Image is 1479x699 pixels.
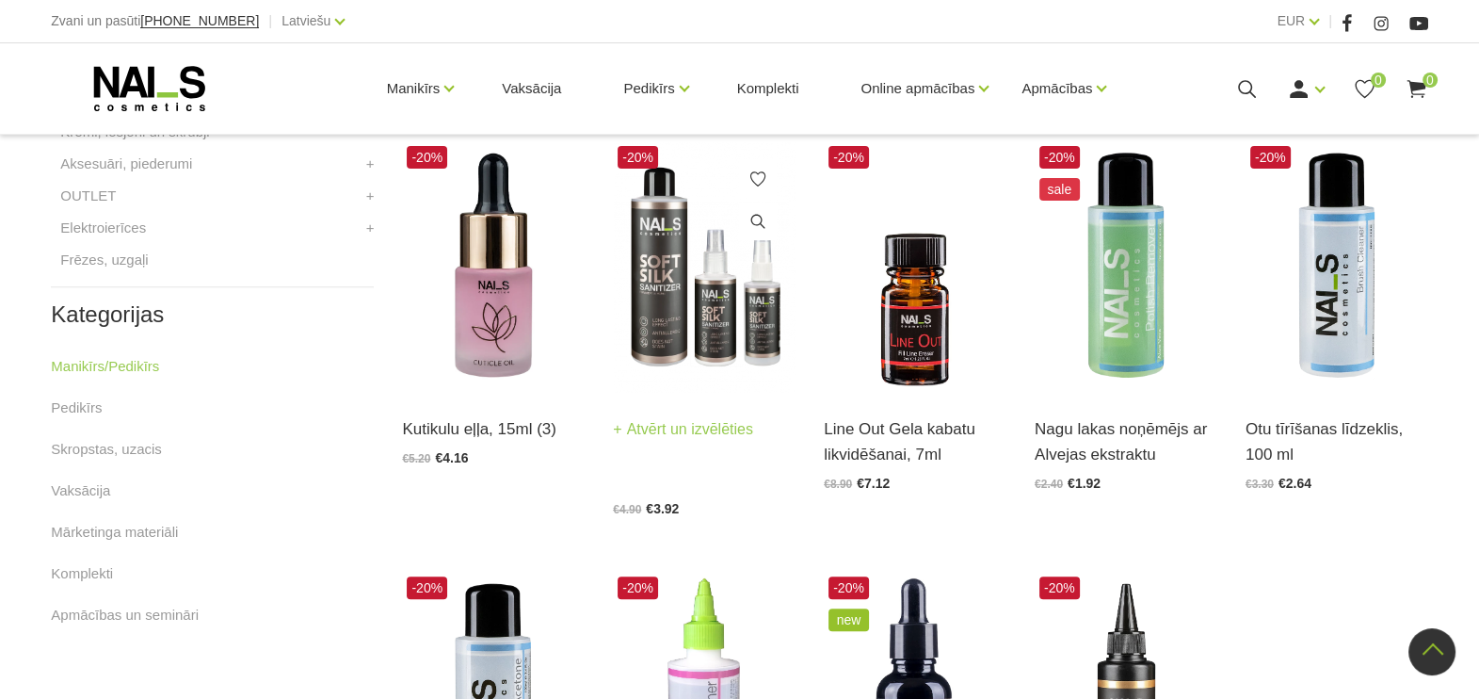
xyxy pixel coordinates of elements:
[1246,478,1274,491] span: €3.30
[435,450,468,465] span: €4.16
[268,9,272,33] span: |
[402,141,585,393] img: Mitrinoša, mīkstinoša un aromātiska kutikulas eļļa. Bagāta ar nepieciešamo omega-3, 6 un 9, kā ar...
[51,397,102,419] a: Pedikīrs
[824,141,1006,393] img: Universāls līdzeklis “kabatu pēdu” likvidēšanai. Iekļūst zem paceltā gela vai akrila un rada tā c...
[824,478,852,491] span: €8.90
[366,185,375,207] a: +
[1250,146,1291,169] span: -20%
[366,153,375,175] a: +
[1371,73,1386,88] span: 0
[140,14,259,28] a: [PHONE_NUMBER]
[1039,178,1080,201] span: sale
[366,217,375,239] a: +
[60,249,148,271] a: Frēzes, uzgaļi
[51,9,259,33] div: Zvani un pasūti
[824,416,1006,467] a: Line Out Gela kabatu likvidēšanai, 7ml
[1246,141,1428,393] img: Īpaši saudzīgs līdzeklis otu tīrīšanai, kas ātri atbrīvo otas no akrila krāsām, gēla un gēllakāmT...
[407,577,447,599] span: -20%
[60,185,116,207] a: OUTLET
[613,416,753,443] a: Atvērt un izvēlēties
[860,51,974,126] a: Online apmācības
[140,13,259,28] span: [PHONE_NUMBER]
[1068,476,1101,491] span: €1.92
[51,302,374,327] h2: Kategorijas
[281,9,330,32] a: Latviešu
[1278,476,1311,491] span: €2.64
[1039,577,1080,599] span: -20%
[1423,73,1438,88] span: 0
[407,146,447,169] span: -20%
[51,562,113,585] a: Komplekti
[387,51,441,126] a: Manikīrs
[1405,77,1428,101] a: 0
[1021,51,1092,126] a: Apmācības
[857,476,890,491] span: €7.12
[51,604,199,626] a: Apmācības un semināri
[1278,9,1306,32] a: EUR
[1035,416,1217,467] a: Nagu lakas noņēmējs ar Alvejas ekstraktu
[1035,478,1063,491] span: €2.40
[1353,77,1376,101] a: 0
[828,577,869,599] span: -20%
[623,51,674,126] a: Pedikīrs
[60,217,146,239] a: Elektroierīces
[487,43,576,134] a: Vaksācija
[51,355,159,378] a: Manikīrs/Pedikīrs
[828,609,869,631] span: new
[613,141,796,393] img: SOFT SILK SANITIZER FORASEPT STRONG Paredzēts profesionālai lietošanai: roku un virsmu dezinfekci...
[51,438,162,461] a: Skropstas, uzacis
[828,146,869,169] span: -20%
[618,146,658,169] span: -20%
[613,503,641,516] span: €4.90
[60,153,192,175] a: Aksesuāri, piederumi
[646,501,679,516] span: €3.92
[1039,146,1080,169] span: -20%
[1328,9,1332,33] span: |
[51,521,178,544] a: Mārketinga materiāli
[402,416,585,442] a: Kutikulu eļļa, 15ml (3)
[722,43,814,134] a: Komplekti
[1035,141,1217,393] img: Saudzīgs un efektīvs nagu lakas noņēmējs bez acetona.Tilpums:100 ml., 500 ml...
[51,480,110,502] a: Vaksācija
[402,452,430,465] span: €5.20
[618,577,658,599] span: -20%
[1246,416,1428,467] a: Otu tīrīšanas līdzeklis, 100 ml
